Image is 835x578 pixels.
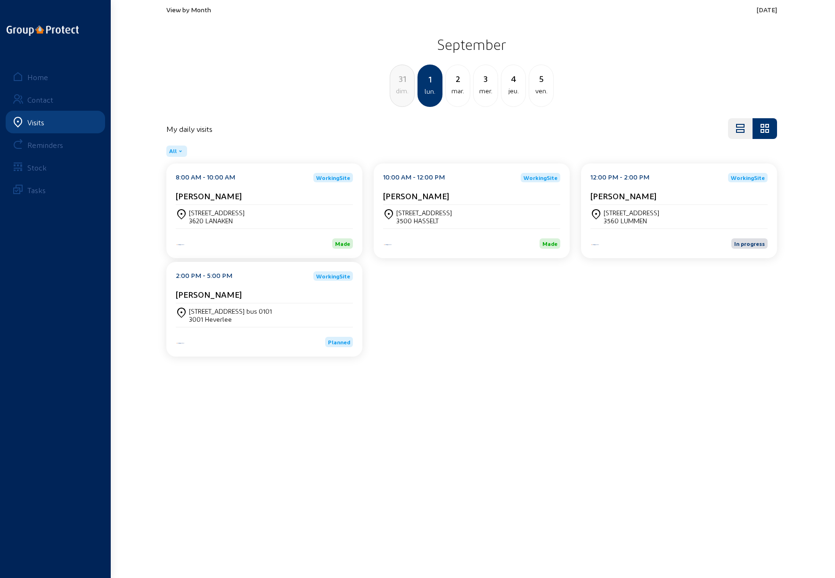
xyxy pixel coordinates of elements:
div: 4 [501,72,525,85]
div: 3560 LUMMEN [604,217,659,225]
h2: September [166,33,777,56]
img: Energy Protect HVAC [176,342,185,344]
cam-card-title: [PERSON_NAME] [383,191,449,201]
div: [STREET_ADDRESS] [396,209,452,217]
span: In progress [734,240,765,247]
div: ven. [529,85,553,97]
a: Visits [6,111,105,133]
span: WorkingSite [731,175,765,180]
div: Visits [27,118,44,127]
div: dim. [390,85,414,97]
div: Tasks [27,186,46,195]
div: 12:00 PM - 2:00 PM [590,173,649,182]
div: lun. [418,86,442,97]
div: 3 [474,72,498,85]
span: All [169,147,177,155]
div: mar. [446,85,470,97]
img: Energy Protect HVAC [176,244,185,246]
cam-card-title: [PERSON_NAME] [176,289,242,299]
div: [STREET_ADDRESS] [189,209,245,217]
div: jeu. [501,85,525,97]
img: Energy Protect HVAC [383,244,393,246]
img: logo-oneline.png [7,25,79,36]
span: [DATE] [757,6,777,14]
div: mer. [474,85,498,97]
div: Stock [27,163,47,172]
div: [STREET_ADDRESS] bus 0101 [189,307,272,315]
span: Made [335,240,350,247]
a: Stock [6,156,105,179]
cam-card-title: [PERSON_NAME] [590,191,656,201]
span: Planned [328,339,350,345]
cam-card-title: [PERSON_NAME] [176,191,242,201]
div: Home [27,73,48,81]
img: Energy Protect HVAC [590,244,600,246]
span: WorkingSite [316,175,350,180]
a: Home [6,65,105,88]
div: 2:00 PM - 5:00 PM [176,271,232,281]
span: WorkingSite [316,273,350,279]
div: 8:00 AM - 10:00 AM [176,173,235,182]
div: 3500 HASSELT [396,217,452,225]
div: 3620 LANAKEN [189,217,245,225]
span: View by Month [166,6,211,14]
a: Tasks [6,179,105,201]
div: 3001 Heverlee [189,315,272,323]
div: [STREET_ADDRESS] [604,209,659,217]
div: 31 [390,72,414,85]
a: Reminders [6,133,105,156]
div: Reminders [27,140,63,149]
span: Made [542,240,557,247]
div: Contact [27,95,53,104]
div: 2 [446,72,470,85]
div: 1 [418,73,442,86]
a: Contact [6,88,105,111]
div: 10:00 AM - 12:00 PM [383,173,445,182]
div: 5 [529,72,553,85]
span: WorkingSite [524,175,557,180]
h4: My daily visits [166,124,213,133]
